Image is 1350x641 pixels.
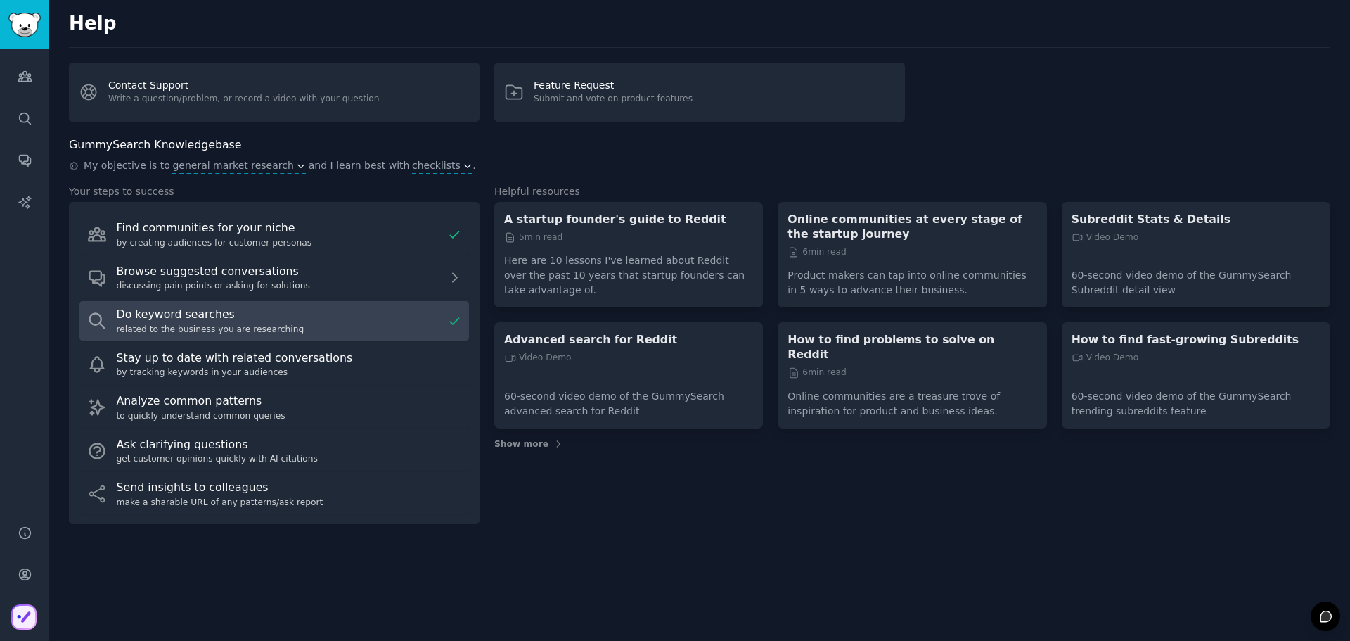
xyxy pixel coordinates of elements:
[1072,258,1320,298] p: 60-second video demo of the GummySearch Subreddit detail view
[787,332,1036,362] a: How to find problems to solve on Reddit
[117,367,462,379] div: by tracking keywords in your audiences
[69,63,480,122] a: Contact SupportWrite a question/problem, or record a video with your question
[79,387,470,428] a: Analyze common patternsto quickly understand common queries
[117,220,442,237] div: Find communities for your niche
[1072,332,1320,347] a: How to find fast-growing Subreddits
[79,258,470,298] a: Browse suggested conversationsdiscussing pain points or asking for solutions
[69,158,1330,174] div: .
[504,243,753,298] p: Here are 10 lessons I've learned about Reddit over the past 10 years that startup founders can ta...
[69,137,241,154] h2: GummySearch Knowledgebase
[117,350,462,367] div: Stay up to date with related conversations
[504,212,753,227] a: A startup founder's guide to Reddit
[117,237,442,250] div: by creating audiences for customer personas
[79,431,470,471] a: Ask clarifying questionsget customer opinions quickly with AI citations
[79,474,470,514] a: Send insights to colleaguesmake a sharable URL of any patterns/ask report
[494,184,1330,199] h3: Helpful resources
[69,13,1330,35] h2: Help
[504,231,562,244] span: 5 min read
[1072,352,1139,364] span: Video Demo
[1072,379,1320,419] p: 60-second video demo of the GummySearch trending subreddits feature
[117,410,462,423] div: to quickly understand common queries
[79,300,470,341] a: Do keyword searchesrelated to the business you are researching
[412,158,472,173] button: checklists
[309,158,410,174] span: and I learn best with
[1072,231,1139,244] span: Video Demo
[412,158,461,173] span: checklists
[172,158,293,173] span: general market research
[117,436,462,454] div: Ask clarifying questions
[1072,212,1320,227] a: Subreddit Stats & Details
[117,479,462,497] div: Send insights to colleagues
[84,158,170,174] span: My objective is to
[494,438,548,451] span: Show more
[534,78,693,93] div: Feature Request
[172,158,306,173] button: general market research
[117,280,442,293] div: discussing pain points or asking for solutions
[787,258,1036,298] p: Product makers can tap into online communities in 5 ways to advance their business.
[117,453,462,466] div: get customer opinions quickly with AI citations
[504,352,572,364] span: Video Demo
[504,332,753,347] a: Advanced search for Reddit
[787,246,846,259] span: 6 min read
[8,13,41,37] img: GummySearch logo
[787,379,1036,419] p: Online communities are a treasure trove of inspiration for product and business ideas.
[79,214,470,255] a: Find communities for your nicheby creating audiences for customer personas
[117,306,442,324] div: Do keyword searches
[117,263,442,281] div: Browse suggested conversations
[117,324,442,336] div: related to the business you are researching
[494,63,905,122] a: Feature RequestSubmit and vote on product features
[69,184,480,199] h3: Your steps to success
[117,497,462,509] div: make a sharable URL of any patterns/ask report
[787,212,1036,241] a: Online communities at every stage of the startup journey
[117,393,462,410] div: Analyze common patterns
[79,344,470,385] a: Stay up to date with related conversationsby tracking keywords in your audiences
[534,93,693,106] div: Submit and vote on product features
[504,379,753,419] p: 60-second video demo of the GummySearch advanced search for Reddit
[787,367,846,379] span: 6 min read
